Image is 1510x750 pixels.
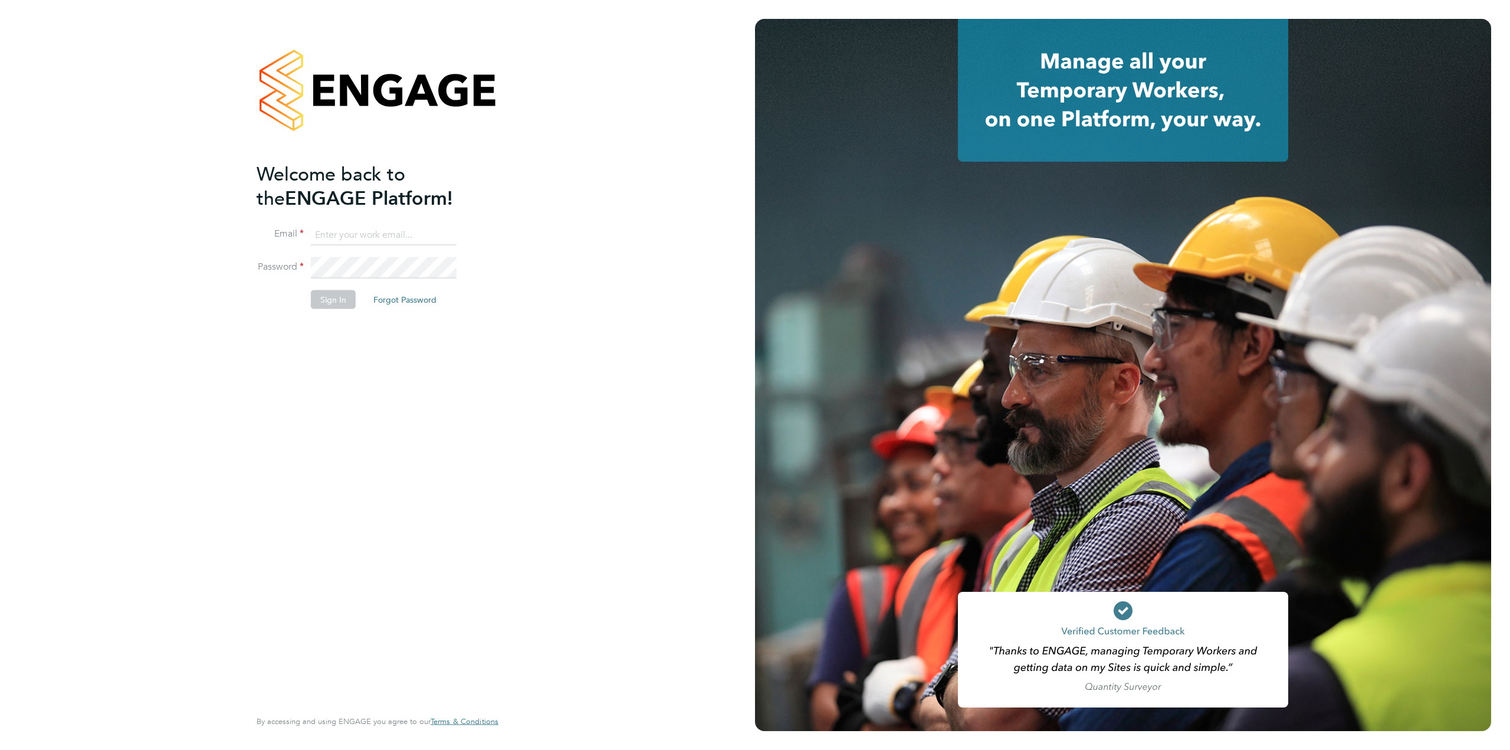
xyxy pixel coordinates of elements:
input: Enter your work email... [311,224,457,245]
h2: ENGAGE Platform! [257,162,487,210]
a: Terms & Conditions [431,717,498,726]
label: Email [257,228,304,240]
span: Welcome back to the [257,162,405,209]
button: Sign In [311,290,356,309]
label: Password [257,261,304,273]
button: Forgot Password [364,290,446,309]
span: Terms & Conditions [431,716,498,726]
span: By accessing and using ENGAGE you agree to our [257,716,498,726]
